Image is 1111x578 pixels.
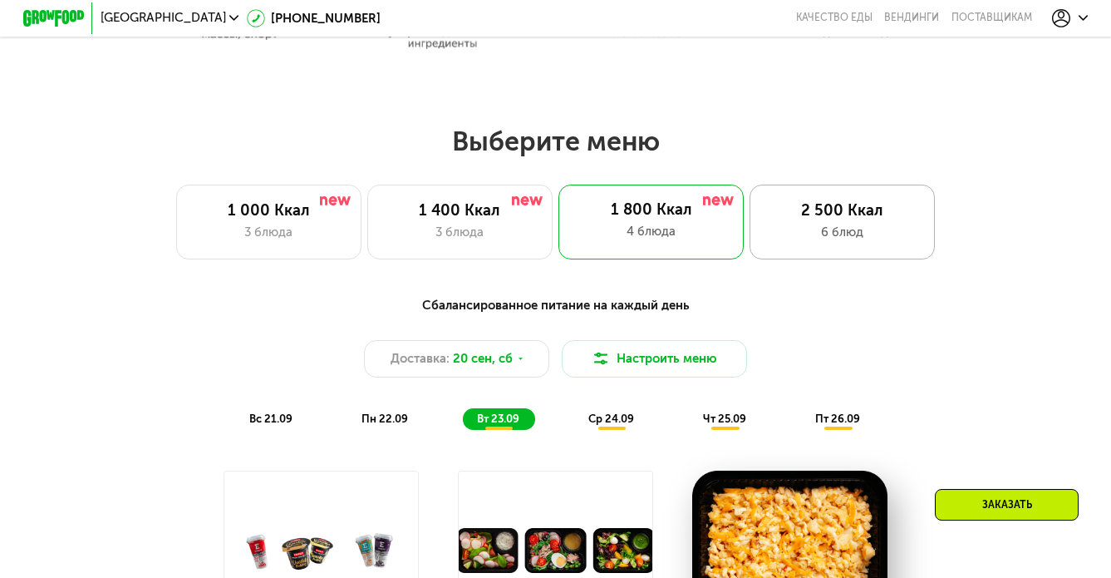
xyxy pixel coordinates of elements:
[477,413,519,425] span: вт 23.09
[99,296,1012,315] div: Сбалансированное питание на каждый день
[247,9,381,27] a: [PHONE_NUMBER]
[574,200,729,219] div: 1 800 Ккал
[391,349,450,368] span: Доставка:
[384,201,537,220] div: 1 400 Ккал
[588,413,634,425] span: ср 24.09
[574,222,729,240] div: 4 блюда
[249,413,292,425] span: вс 21.09
[796,12,873,24] a: Качество еды
[192,201,345,220] div: 1 000 Ккал
[562,340,747,378] button: Настроить меню
[815,413,860,425] span: пт 26.09
[766,223,919,241] div: 6 блюд
[935,489,1079,521] div: Заказать
[384,223,537,241] div: 3 блюда
[703,413,746,425] span: чт 25.09
[361,413,408,425] span: пн 22.09
[766,201,919,220] div: 2 500 Ккал
[453,349,513,368] span: 20 сен, сб
[49,125,1061,158] h2: Выберите меню
[101,12,226,24] span: [GEOGRAPHIC_DATA]
[951,12,1032,24] div: поставщикам
[884,12,939,24] a: Вендинги
[192,223,345,241] div: 3 блюда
